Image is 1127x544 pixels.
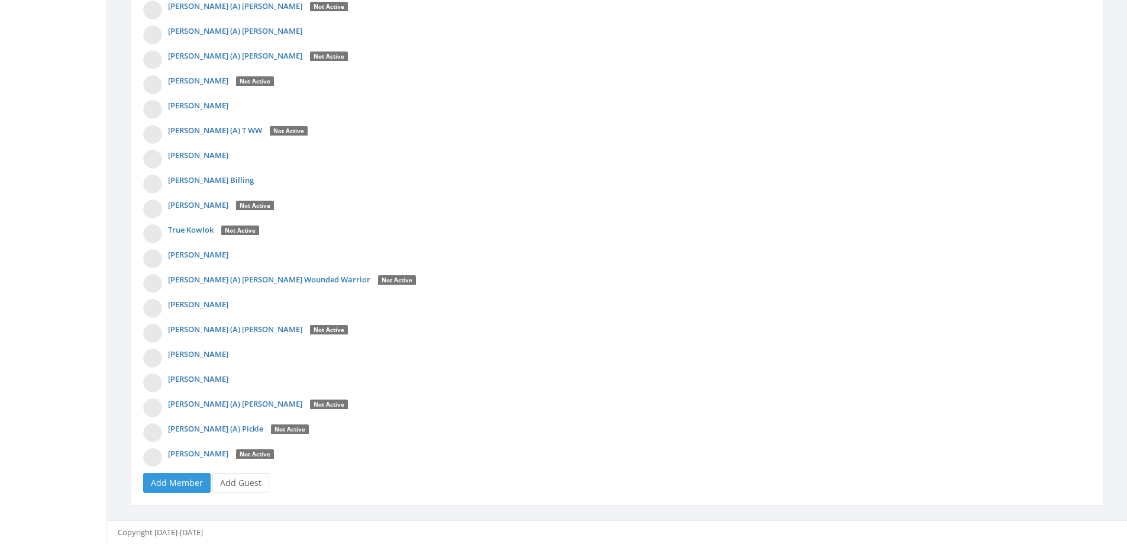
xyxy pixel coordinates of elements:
img: Photo [143,150,162,169]
div: Not Active [378,275,416,286]
a: [PERSON_NAME] (A) T WW [168,125,262,136]
img: Photo [143,448,162,467]
a: [PERSON_NAME] (A) Pickle [168,423,263,434]
a: [PERSON_NAME] (A) [PERSON_NAME] [168,25,302,36]
img: Photo [143,398,162,417]
div: Not Active [271,424,309,435]
a: [PERSON_NAME] [168,448,228,459]
a: [PERSON_NAME] [168,199,228,210]
img: Photo [143,25,162,44]
a: [PERSON_NAME] [168,75,228,86]
img: Photo [143,274,162,293]
div: Not Active [270,126,308,137]
a: [PERSON_NAME] (A) [PERSON_NAME] [168,398,302,409]
div: Not Active [236,449,274,460]
a: [PERSON_NAME] [168,374,228,384]
img: Photo [143,349,162,368]
div: Not Active [310,400,348,410]
img: Photo [143,374,162,392]
div: Not Active [310,2,348,12]
img: Photo [143,175,162,194]
a: Add Member [143,473,211,493]
img: Photo [143,50,162,69]
a: [PERSON_NAME] (A) [PERSON_NAME] [168,1,302,11]
img: Photo [143,75,162,94]
a: [PERSON_NAME] Billing [168,175,254,185]
div: Not Active [310,325,348,336]
div: Not Active [236,201,274,211]
img: Photo [143,423,162,442]
a: [PERSON_NAME] [168,100,228,111]
a: [PERSON_NAME] [168,299,228,310]
div: Not Active [236,76,274,87]
a: [PERSON_NAME] [168,349,228,359]
img: Photo [143,100,162,119]
img: Photo [143,1,162,20]
a: [PERSON_NAME] [168,249,228,260]
a: Add Guest [212,473,269,493]
img: Photo [143,199,162,218]
a: [PERSON_NAME] (A) [PERSON_NAME] [168,324,302,334]
footer: Copyright [DATE]-[DATE] [107,520,1127,544]
img: Photo [143,299,162,318]
img: Photo [143,324,162,343]
div: Not Active [221,226,259,236]
img: Photo [143,224,162,243]
a: [PERSON_NAME] (A) [PERSON_NAME] Wounded Warrior [168,274,370,285]
img: Photo [143,125,162,144]
div: Not Active [310,51,348,62]
a: True Kowlok [168,224,214,235]
a: [PERSON_NAME] [168,150,228,160]
a: [PERSON_NAME] (A) [PERSON_NAME] [168,50,302,61]
img: Photo [143,249,162,268]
